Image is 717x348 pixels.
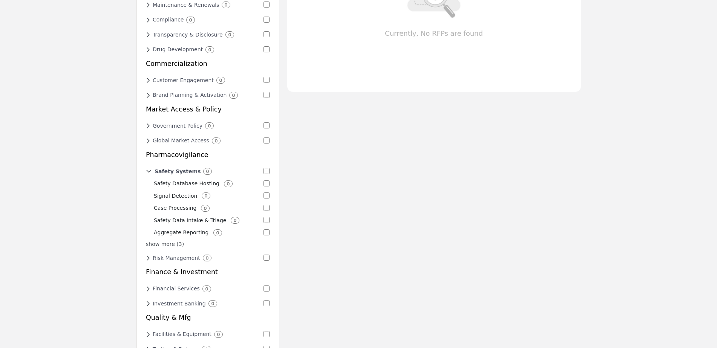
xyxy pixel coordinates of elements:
[216,230,219,235] b: 0
[146,105,222,113] h5: Market Access & Policy
[216,77,225,84] div: 0 Results For Customer Engagement
[264,46,270,52] input: Select Drug Development
[229,92,238,99] div: 0 Results For Brand Planning & Activation
[153,285,200,292] h6: Enabling enterprise fiscal planning, reporting and controls.
[153,301,206,307] h6: Providing deal structuring and financing advisory services.
[201,205,210,212] div: 0 Results For Case Processing
[214,331,223,338] div: 0 Results For Facilities & Equipment
[213,229,222,236] div: 0 Results For Aggregate Reporting
[153,137,209,144] h6: Achieving patient access and reimbursement globally.
[208,300,217,307] div: 0 Results For Investment Banking
[208,47,211,52] b: 0
[264,255,270,261] input: Select Risk Management
[154,180,219,188] p: Safety Database Hosting
[153,17,184,23] h6: Local and global regulatory compliance.
[205,286,208,292] b: 0
[264,217,270,223] input: Select Safety Data Intake & Triage
[215,138,218,143] b: 0
[203,255,211,261] div: 0 Results For Risk Management
[154,229,209,237] p: Aggregate Reporting
[206,169,209,174] b: 0
[146,268,218,276] h5: Finance & Investment
[205,193,207,198] b: 0
[153,331,211,337] h6: Maintaining physical plants and machine operations.
[264,77,270,83] input: Select Customer Engagement
[224,180,233,187] div: 0 Results For Safety Database Hosting
[264,168,270,174] input: Select Safety Systems
[222,2,230,8] div: 0 Results For Maintenance & Renewals
[234,218,236,223] b: 0
[264,205,270,211] input: Select Case Processing
[153,92,227,98] h6: Developing and executing commercial launch strategies.
[264,192,270,198] input: Select Signal Detection
[153,123,202,129] h6: Monitoring and influencing drug-related public policy.
[217,332,220,337] b: 0
[264,331,270,337] input: Select Facilities & Equipment
[211,301,214,306] b: 0
[227,181,230,186] b: 0
[264,31,270,37] input: Select Transparency & Disclosure
[146,314,191,322] h5: Quality & Mfg
[264,137,270,143] input: Select Global Market Access
[264,122,270,128] input: Select Government Policy
[153,77,214,84] h6: Understanding and optimizing patient experience across channels.
[153,46,203,53] h6: Drug Development
[205,122,214,129] div: 0 Results For Government Policy
[385,28,483,38] span: Currently, No RFPs are found
[264,2,270,8] input: Select Maintenance & Renewals
[225,31,234,38] div: 0 Results For Transparency & Disclosure
[189,17,192,23] b: 0
[202,285,211,292] div: 0 Results For Financial Services
[186,17,195,23] div: 0 Results For Compliance
[208,123,211,128] b: 0
[264,229,270,235] input: Select Aggregate Reporting
[146,151,208,159] h5: Pharmacovigilance
[154,192,197,200] p: Signal Detection
[153,32,223,38] h6: Transparency & Disclosure
[206,255,208,261] b: 0
[219,78,222,83] b: 0
[264,92,270,98] input: Select Brand Planning & Activation
[203,168,212,175] div: 0 Results For Safety Systems
[264,300,270,306] input: Select Investment Banking
[146,240,270,248] p: show more (3)
[202,192,210,199] div: 0 Results For Signal Detection
[153,255,200,261] h6: Detecting, evaluating and communicating product risks.
[154,204,196,212] p: Case Processing
[212,137,221,144] div: 0 Results For Global Market Access
[264,180,270,186] input: Select Safety Database Hosting
[228,32,231,37] b: 0
[204,206,207,211] b: 0
[205,46,214,53] div: 0 Results For Drug Development
[146,60,207,68] h5: Commercialization
[231,217,239,224] div: 0 Results For Safety Data Intake & Triage
[225,2,227,8] b: 0
[154,217,226,224] p: Intaking and logging safety reports from multiple sources.
[155,168,201,175] h6: Collecting, processing and analyzing safety data.
[153,2,219,8] h6: Maintaining marketing authorizations and safety reporting.
[232,93,235,98] b: 0
[264,17,270,23] input: Select Compliance
[264,285,270,292] input: Select Financial Services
